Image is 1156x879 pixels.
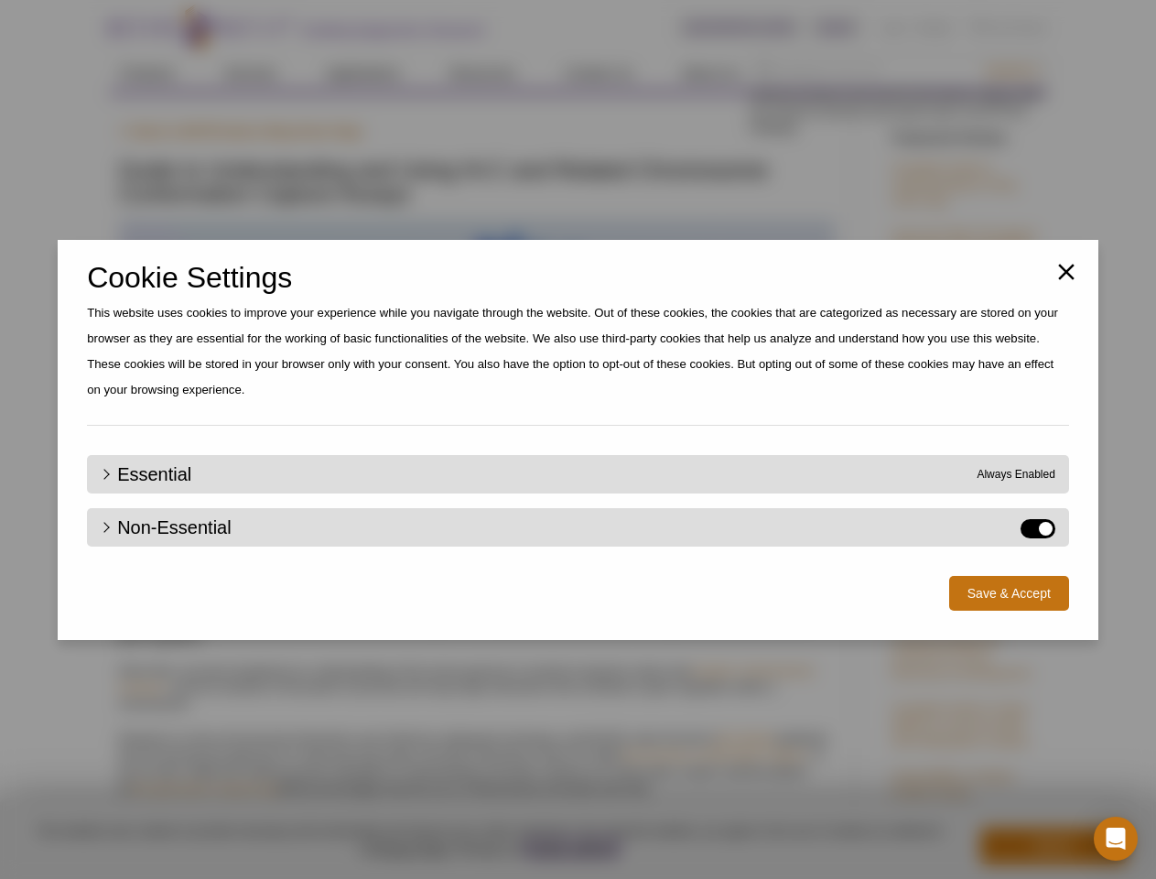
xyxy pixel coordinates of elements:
p: This website uses cookies to improve your experience while you navigate through the website. Out ... [87,300,1069,403]
a: Essential [101,466,191,483]
button: Save & Accept [949,576,1069,611]
span: Always Enabled [977,466,1054,483]
div: Open Intercom Messenger [1094,817,1138,861]
h2: Cookie Settings [87,269,1069,286]
a: Non-Essential [101,519,232,536]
